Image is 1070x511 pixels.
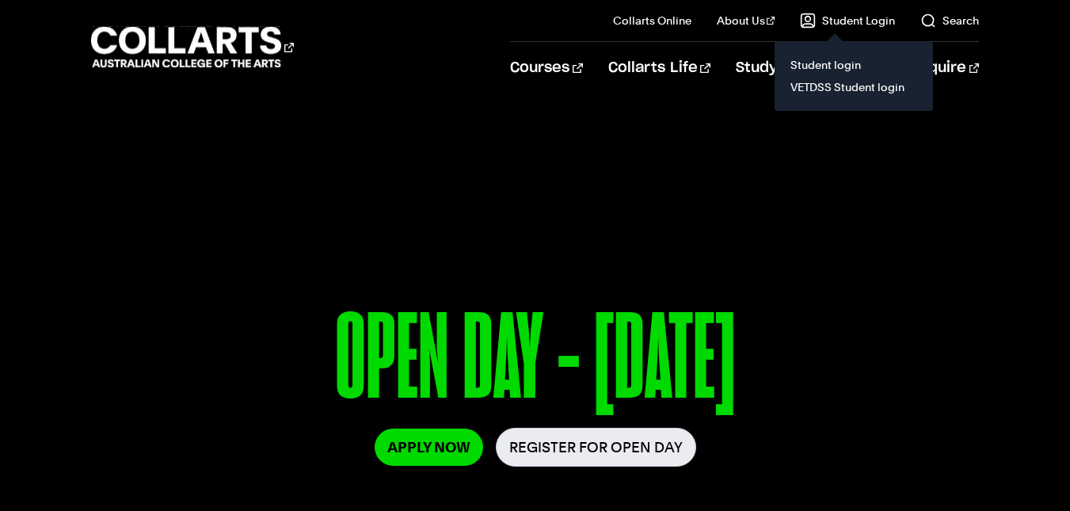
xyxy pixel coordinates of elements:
div: Go to homepage [91,25,294,70]
a: Enquire [910,42,979,94]
a: Search [920,13,979,29]
a: Student Login [800,13,895,29]
p: OPEN DAY - [DATE] [91,297,979,428]
a: Student login [787,54,920,76]
a: Apply Now [375,429,483,466]
a: Study Information [736,42,885,94]
a: Register for Open Day [496,428,696,467]
a: Collarts Life [608,42,710,94]
a: Courses [510,42,582,94]
a: Collarts Online [613,13,691,29]
a: VETDSS Student login [787,76,920,98]
a: About Us [717,13,775,29]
